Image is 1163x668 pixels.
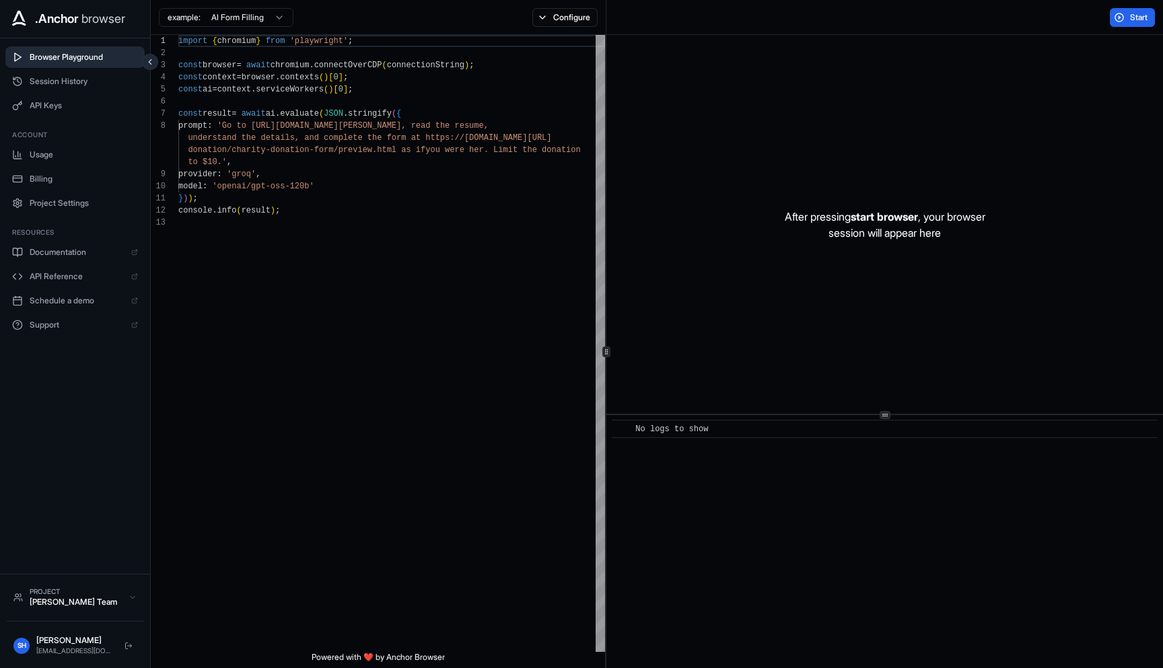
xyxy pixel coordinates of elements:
span: .Anchor [35,9,79,28]
a: Support [5,314,145,336]
span: import [178,36,207,46]
span: 'openai/gpt-oss-120b' [212,182,314,191]
span: ( [392,109,396,118]
span: const [178,73,203,82]
h3: Resources [12,227,138,237]
span: { [212,36,217,46]
span: ad the resume, [421,121,489,131]
span: model [178,182,203,191]
div: 7 [151,108,166,120]
span: ; [193,194,198,203]
span: await [242,109,266,118]
span: ) [188,194,192,203]
span: { [396,109,401,118]
span: ; [275,206,280,215]
span: 'Go to [URL][DOMAIN_NAME][PERSON_NAME], re [217,121,421,131]
span: ) [183,194,188,203]
div: 12 [151,205,166,217]
span: browser [81,9,125,28]
span: 0 [339,85,343,94]
div: 8 [151,120,166,132]
button: Start [1110,8,1155,27]
span: stringify [348,109,392,118]
div: 9 [151,168,166,180]
button: Usage [5,144,145,165]
span: 'playwright' [290,36,348,46]
div: 6 [151,96,166,108]
div: Project [30,587,122,597]
span: Usage [30,149,138,160]
span: [ [328,73,333,82]
span: ( [319,73,324,82]
div: 2 [151,47,166,59]
span: prompt [178,121,207,131]
span: = [232,109,236,118]
div: [PERSON_NAME] [36,635,114,646]
span: ) [271,206,275,215]
h3: Account [12,130,138,140]
span: ) [328,85,333,94]
span: 'groq' [227,170,256,179]
span: SH [17,640,26,651]
span: browser [203,61,236,70]
span: , [227,157,232,167]
span: connectionString [387,61,464,70]
span: ai [203,85,212,94]
span: evaluate [280,109,319,118]
button: Session History [5,71,145,92]
button: Logout [120,638,137,654]
span: ) [464,61,469,70]
span: connectOverCDP [314,61,382,70]
span: } [256,36,260,46]
span: ( [319,109,324,118]
span: ) [324,73,328,82]
span: const [178,85,203,94]
span: provider [178,170,217,179]
span: ] [339,73,343,82]
button: Billing [5,168,145,190]
span: : [203,182,207,191]
div: [EMAIL_ADDRESS][DOMAIN_NAME] [36,646,114,656]
span: ; [469,61,474,70]
span: Billing [30,174,138,184]
span: , [256,170,260,179]
span: . [309,61,314,70]
a: Schedule a demo [5,290,145,311]
span: ttps://[DOMAIN_NAME][URL] [430,133,551,143]
span: chromium [217,36,256,46]
span: ( [324,85,328,94]
button: Browser Playground [5,46,145,68]
span: context [217,85,251,94]
span: ai [266,109,275,118]
div: 11 [151,192,166,205]
span: understand the details, and complete the form at h [188,133,430,143]
div: 5 [151,83,166,96]
span: info [217,206,237,215]
div: [PERSON_NAME] Team [30,597,122,607]
span: donation/charity-donation-form/preview.html as if [188,145,425,155]
span: . [275,109,280,118]
span: browser [242,73,275,82]
span: Schedule a demo [30,295,125,306]
span: await [246,61,271,70]
span: contexts [280,73,319,82]
span: JSON [324,109,343,118]
span: serviceWorkers [256,85,324,94]
span: ; [343,73,348,82]
span: from [266,36,285,46]
span: = [212,85,217,94]
a: Documentation [5,242,145,263]
span: Start [1130,12,1149,23]
span: example: [168,12,201,23]
span: . [275,73,280,82]
span: ​ [619,422,625,436]
span: context [203,73,236,82]
div: 10 [151,180,166,192]
a: API Reference [5,266,145,287]
span: ] [343,85,348,94]
button: Collapse sidebar [142,54,158,70]
span: chromium [271,61,310,70]
span: . [212,206,217,215]
span: API Keys [30,100,138,111]
span: = [236,61,241,70]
